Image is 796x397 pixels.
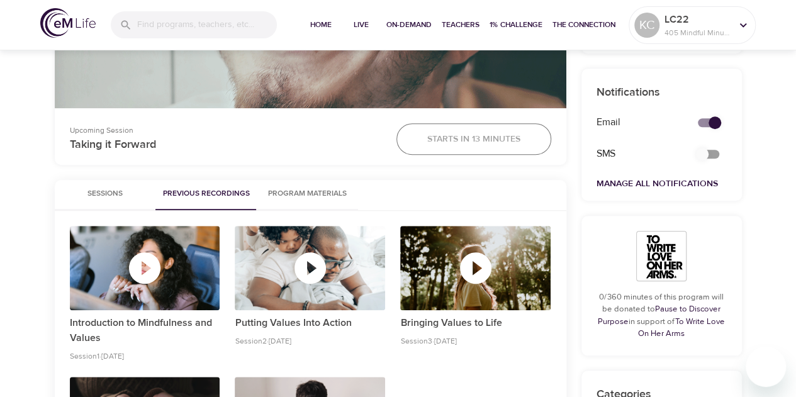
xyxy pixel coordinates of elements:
[400,335,551,347] p: Session 3 · [DATE]
[70,125,381,136] p: Upcoming Session
[40,8,96,38] img: logo
[62,187,148,201] span: Sessions
[70,315,220,345] p: Introduction to Mindfulness and Values
[490,18,542,31] span: 1% Challenge
[235,335,385,347] p: Session 2 · [DATE]
[664,27,731,38] p: 405 Mindful Minutes
[638,316,725,339] a: To Write Love On Her Arms
[265,187,350,201] span: Program Materials
[597,291,727,340] p: 0/360 minutes of this program will be donated to in support of
[70,136,381,153] p: Taking it Forward
[306,18,336,31] span: Home
[400,315,551,330] p: Bringing Values to Life
[634,13,659,38] div: KC
[598,304,720,327] a: Pause to Discover Purpose
[589,108,683,137] div: Email
[589,139,683,169] div: SMS
[235,315,385,330] p: Putting Values Into Action
[70,350,220,362] p: Session 1 · [DATE]
[386,18,432,31] span: On-Demand
[664,12,731,27] p: LC22
[137,11,277,38] input: Find programs, teachers, etc...
[442,18,479,31] span: Teachers
[746,347,786,387] iframe: Button to launch messaging window
[597,84,727,101] p: Notifications
[552,18,615,31] span: The Connection
[597,178,718,189] a: Manage All Notifications
[163,187,250,201] span: Previous Recordings
[346,18,376,31] span: Live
